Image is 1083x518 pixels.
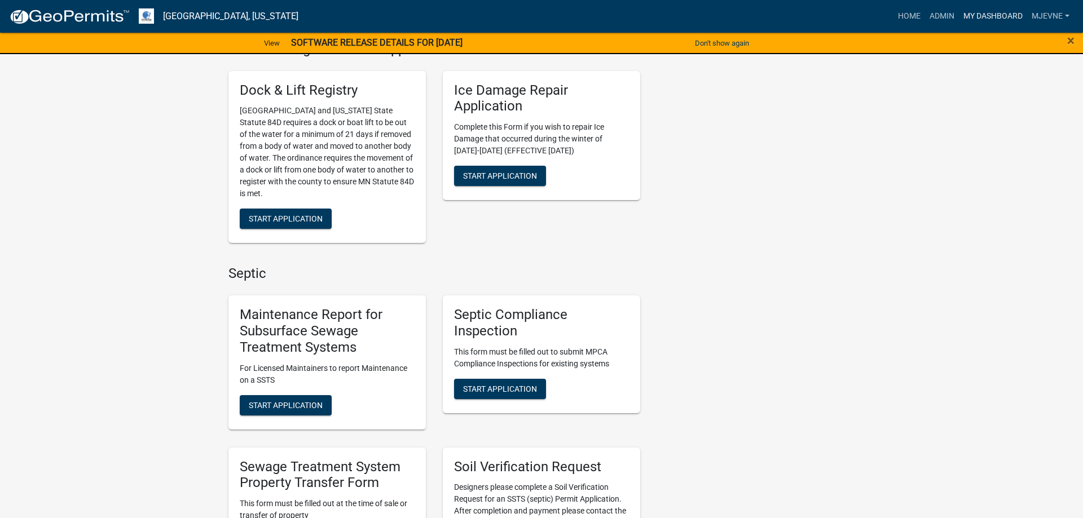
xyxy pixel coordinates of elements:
[1027,6,1074,27] a: MJevne
[690,34,754,52] button: Don't show again
[893,6,925,27] a: Home
[454,307,629,339] h5: Septic Compliance Inspection
[240,459,415,492] h5: Sewage Treatment System Property Transfer Form
[463,384,537,393] span: Start Application
[454,379,546,399] button: Start Application
[454,166,546,186] button: Start Application
[240,395,332,415] button: Start Application
[454,82,629,115] h5: Ice Damage Repair Application
[240,307,415,355] h5: Maintenance Report for Subsurface Sewage Treatment Systems
[925,6,959,27] a: Admin
[240,82,415,99] h5: Dock & Lift Registry
[228,265,640,282] h4: Septic
[454,459,629,475] h5: Soil Verification Request
[1067,34,1075,47] button: Close
[959,6,1027,27] a: My Dashboard
[240,362,415,386] p: For Licensed Maintainers to report Maintenance on a SSTS
[463,171,537,180] span: Start Application
[240,105,415,200] p: [GEOGRAPHIC_DATA] and [US_STATE] State Statute 84D requires a dock or boat lift to be out of the ...
[249,214,323,223] span: Start Application
[1067,33,1075,48] span: ×
[139,8,154,24] img: Otter Tail County, Minnesota
[454,121,629,157] p: Complete this Form if you wish to repair Ice Damage that occurred during the winter of [DATE]-[DA...
[291,37,463,48] strong: SOFTWARE RELEASE DETAILS FOR [DATE]
[240,209,332,229] button: Start Application
[249,400,323,409] span: Start Application
[454,346,629,370] p: This form must be filled out to submit MPCA Compliance Inspections for existing systems
[259,34,284,52] a: View
[163,7,298,26] a: [GEOGRAPHIC_DATA], [US_STATE]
